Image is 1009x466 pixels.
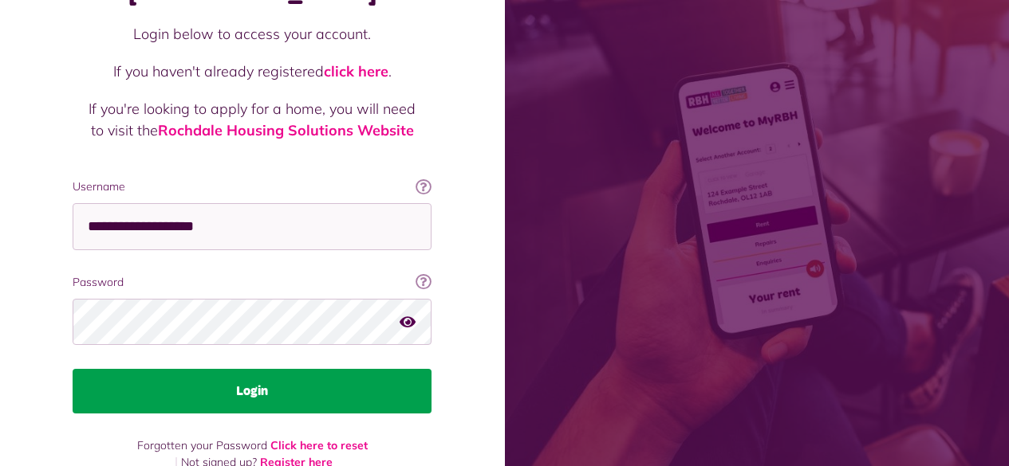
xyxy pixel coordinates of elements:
[89,61,416,82] p: If you haven't already registered .
[89,23,416,45] p: Login below to access your account.
[73,369,432,413] button: Login
[73,274,432,291] label: Password
[270,438,368,452] a: Click here to reset
[324,62,388,80] a: click here
[137,438,267,452] span: Forgotten your Password
[158,121,414,139] a: Rochdale Housing Solutions Website
[89,98,416,141] p: If you're looking to apply for a home, you will need to visit the
[73,178,432,195] label: Username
